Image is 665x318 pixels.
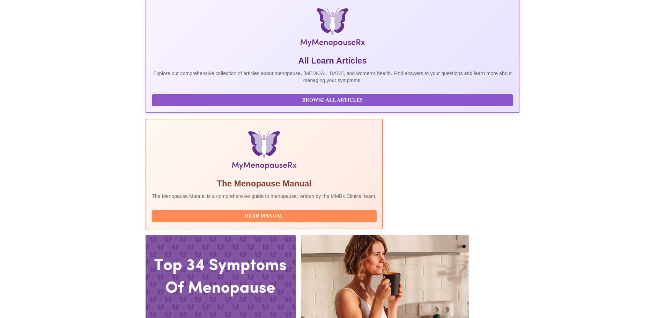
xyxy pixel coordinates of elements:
[152,213,378,219] a: Read Manual
[152,55,513,66] h5: All Learn Articles
[187,131,341,172] img: Menopause Manual
[152,97,515,103] a: Browse All Articles
[159,96,506,105] span: Browse All Articles
[152,193,377,200] p: The Menopause Manual is a comprehensive guide to menopause, written by the MMRx Clinical team.
[152,70,513,84] p: Explore our comprehensive collection of articles about menopause, [MEDICAL_DATA], and women's hea...
[208,8,457,50] img: MyMenopauseRx Logo
[159,212,370,221] span: Read Manual
[152,94,513,106] button: Browse All Articles
[152,210,377,222] button: Read Manual
[152,178,377,189] h5: The Menopause Manual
